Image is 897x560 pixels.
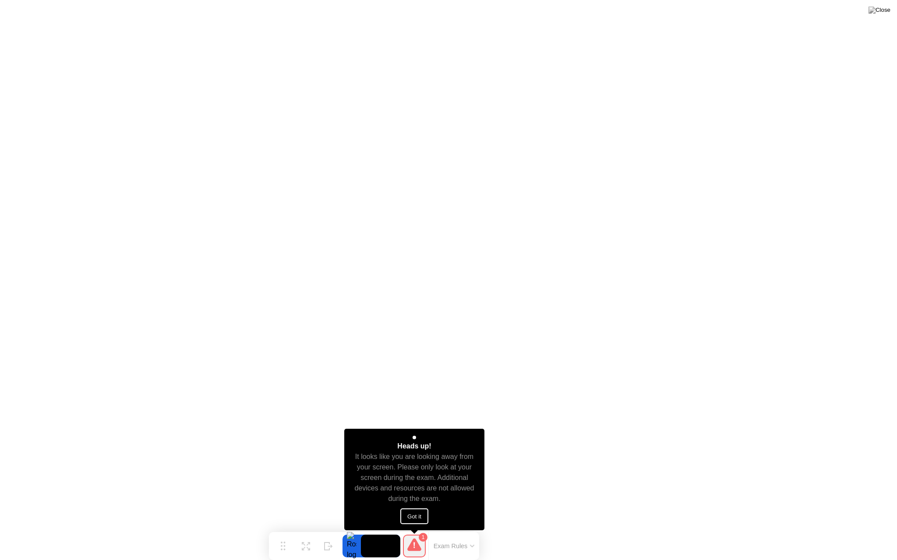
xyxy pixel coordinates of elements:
[431,542,477,550] button: Exam Rules
[397,441,431,451] div: Heads up!
[869,7,890,14] img: Close
[419,533,427,542] div: 1
[352,451,477,504] div: It looks like you are looking away from your screen. Please only look at your screen during the e...
[400,508,428,524] button: Got it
